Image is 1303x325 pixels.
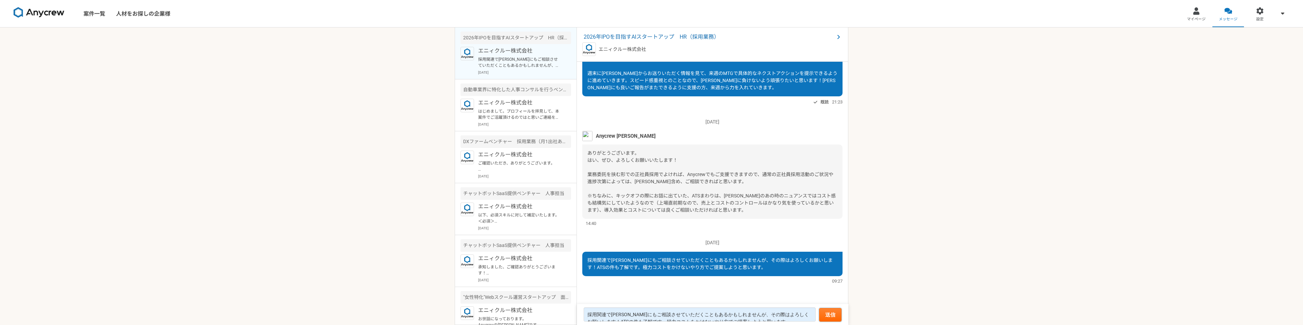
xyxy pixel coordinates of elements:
[582,131,592,141] img: MHYT8150_2.jpg
[478,47,562,55] p: エニィクルー株式会社
[832,99,843,105] span: 21:23
[478,122,571,127] p: [DATE]
[460,83,571,96] div: 自動車業界に特化した人事コンサルを行うベンチャー企業での採用担当を募集
[460,47,474,60] img: logo_text_blue_01.png
[460,254,474,268] img: logo_text_blue_01.png
[587,42,837,90] span: 本日はありがとうございました！ 先ほど、お送りいただいた契約書の対応を完了させましたので、ご確認いただけますと幸いです。 週末に[PERSON_NAME]からお送りいただく情報を見て、来週のMT...
[478,306,562,314] p: エニィクルー株式会社
[478,70,571,75] p: [DATE]
[478,254,562,263] p: エニィクルー株式会社
[819,308,842,322] button: 送信
[478,56,562,69] p: 採用関連で[PERSON_NAME]にもご相談させていただくこともあるかもしれませんが、その際はよろしくお願いします！ATSの件も了解です。極力コストをかけないやり方でご提案しようと思います。
[478,160,562,172] p: ご確認いただき、ありがとうございます。 それでは、また内容を詰めまして、ご連絡いたします。 引き続き、よろしくお願いいたします。
[478,99,562,107] p: エニィクルー株式会社
[478,212,562,224] p: 以下、必須スキルに対して補足いたします。 ＜必須＞ ・エージェントコントロールのご経験 →昨年、採用支援を始めてから現在に至るまで経験がございます。また、それまでの5年間、エージェント側として勤...
[460,187,571,200] div: チャットボットSaaS提供ベンチャー 人事担当
[460,135,571,148] div: DXファームベンチャー 採用業務（月1出社あり）
[587,257,833,270] span: 採用関連で[PERSON_NAME]にもご相談させていただくこともあるかもしれませんが、その際はよろしくお願いします！ATSの件も了解です。極力コストをかけないやり方でご提案しようと思います。
[586,220,596,227] span: 14:40
[820,98,829,106] span: 既読
[596,132,656,140] span: Anycrew [PERSON_NAME]
[460,306,474,320] img: logo_text_blue_01.png
[478,226,571,231] p: [DATE]
[1187,17,1206,22] span: マイページ
[460,203,474,216] img: logo_text_blue_01.png
[587,150,836,213] span: ありがとうございます。 はい、ぜひ、よろしくお願いいたします！ 業務委託を挟む形での正社員採用でよければ、Anycrewでもご支援できますので、通常の正社員採用活動のご状況や進捗次第によっては、...
[460,32,571,44] div: 2026年IPOを目指すAIスタートアップ HR（採用業務）
[478,174,571,179] p: [DATE]
[478,264,562,276] p: 承知しました、ご確認ありがとうございます！ ぜひ、また別件でご相談できればと思いますので、引き続き、宜しくお願いいたします。
[1256,17,1264,22] span: 設定
[832,278,843,284] span: 09:27
[599,46,646,53] p: エニィクルー株式会社
[478,108,562,120] p: はじめまして。プロフィールを拝見して、本案件でご活躍頂けるのではと思いご連絡を差し上げました。 案件ページの内容をご確認頂き、もし条件など合致されるようでしたら是非詳細をご案内できればと思います...
[478,278,571,283] p: [DATE]
[460,291,571,304] div: "女性特化"Webスクール運営スタートアップ 面接業務
[582,42,596,56] img: logo_text_blue_01.png
[14,7,64,18] img: 8DqYSo04kwAAAAASUVORK5CYII=
[584,33,834,41] span: 2026年IPOを目指すAIスタートアップ HR（採用業務）
[582,239,843,246] p: [DATE]
[582,118,843,126] p: [DATE]
[478,203,562,211] p: エニィクルー株式会社
[478,151,562,159] p: エニィクルー株式会社
[460,239,571,252] div: チャットボットSaaS提供ベンチャー 人事担当
[460,99,474,112] img: logo_text_blue_01.png
[1219,17,1238,22] span: メッセージ
[460,151,474,164] img: logo_text_blue_01.png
